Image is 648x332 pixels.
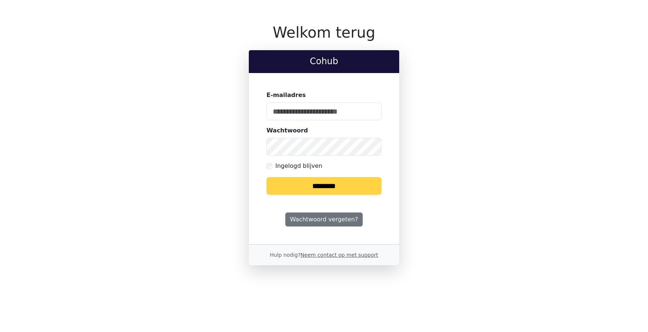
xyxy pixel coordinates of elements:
[255,56,393,67] h2: Cohub
[300,252,378,258] a: Neem contact op met support
[249,24,399,41] h1: Welkom terug
[270,252,378,258] small: Hulp nodig?
[285,212,363,226] a: Wachtwoord vergeten?
[266,91,306,100] label: E-mailadres
[266,126,308,135] label: Wachtwoord
[275,162,322,170] label: Ingelogd blijven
